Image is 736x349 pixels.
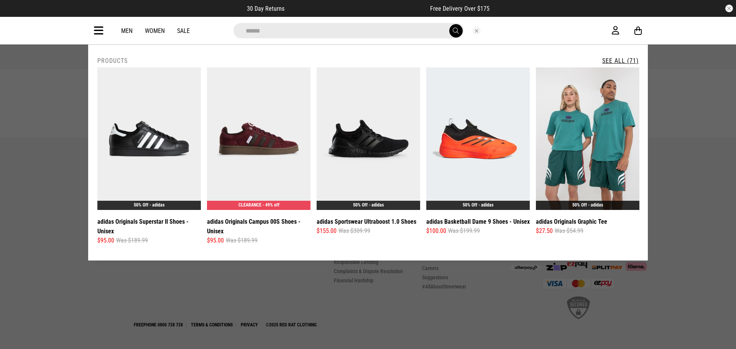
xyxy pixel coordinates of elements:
span: Was $309.99 [338,226,370,236]
img: Adidas Sportswear Ultraboost 1.0 Shoes in Black [317,67,420,210]
span: $155.00 [317,226,337,236]
span: Was $54.99 [555,226,583,236]
span: 30 Day Returns [247,5,284,12]
a: 50% Off - adidas [572,202,603,208]
a: adidas Originals Superstar II Shoes - Unisex [97,217,201,236]
img: Adidas Originals Campus 00s Shoes - Unisex in Maroon [207,67,310,210]
img: Adidas Originals Superstar Ii Shoes - Unisex in Black [97,67,201,210]
span: $95.00 [97,236,114,245]
span: CLEARANCE [238,202,261,208]
button: Open LiveChat chat widget [6,3,29,26]
a: adidas Sportswear Ultraboost 1.0 Shoes [317,217,416,226]
a: Sale [177,27,190,34]
span: Was $189.99 [116,236,148,245]
a: See All (71) [602,57,639,64]
a: adidas Originals Campus 00S Shoes - Unisex [207,217,310,236]
a: 50% Off - adidas [134,202,164,208]
span: - 49% off [263,202,279,208]
span: $95.00 [207,236,224,245]
button: Close search [472,26,481,35]
a: adidas Originals Graphic Tee [536,217,607,226]
span: $27.50 [536,226,553,236]
img: Adidas Originals Graphic Tee in Green [536,67,639,210]
img: Adidas Basketball Dame 9 Shoes - Unisex in Red [426,67,530,210]
span: $100.00 [426,226,446,236]
a: Women [145,27,165,34]
a: 50% Off - adidas [353,202,384,208]
a: Men [121,27,133,34]
span: Free Delivery Over $175 [430,5,490,12]
span: Was $189.99 [226,236,258,245]
a: adidas Basketball Dame 9 Shoes - Unisex [426,217,530,226]
a: 50% Off - adidas [463,202,493,208]
h2: Products [97,57,128,64]
iframe: Customer reviews powered by Trustpilot [300,5,415,12]
span: Was $199.99 [448,226,480,236]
